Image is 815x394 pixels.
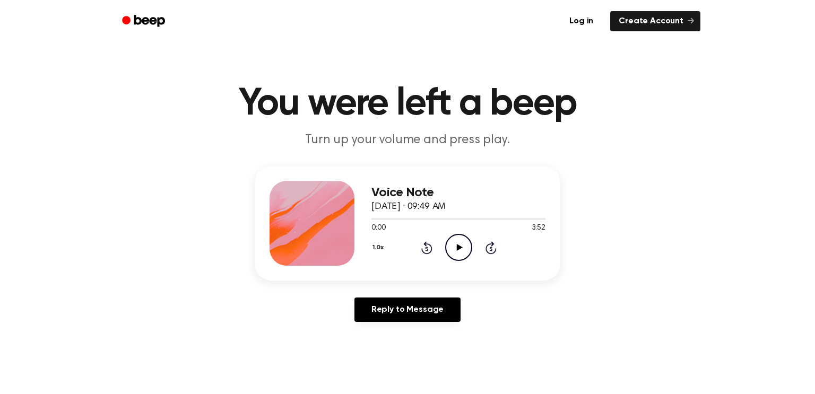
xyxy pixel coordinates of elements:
a: Beep [115,11,175,32]
h1: You were left a beep [136,85,679,123]
h3: Voice Note [371,186,545,200]
a: Create Account [610,11,700,31]
p: Turn up your volume and press play. [204,132,611,149]
a: Reply to Message [354,297,461,322]
a: Log in [559,9,604,33]
span: [DATE] · 09:49 AM [371,202,446,212]
span: 3:52 [532,223,545,234]
button: 1.0x [371,239,387,257]
span: 0:00 [371,223,385,234]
